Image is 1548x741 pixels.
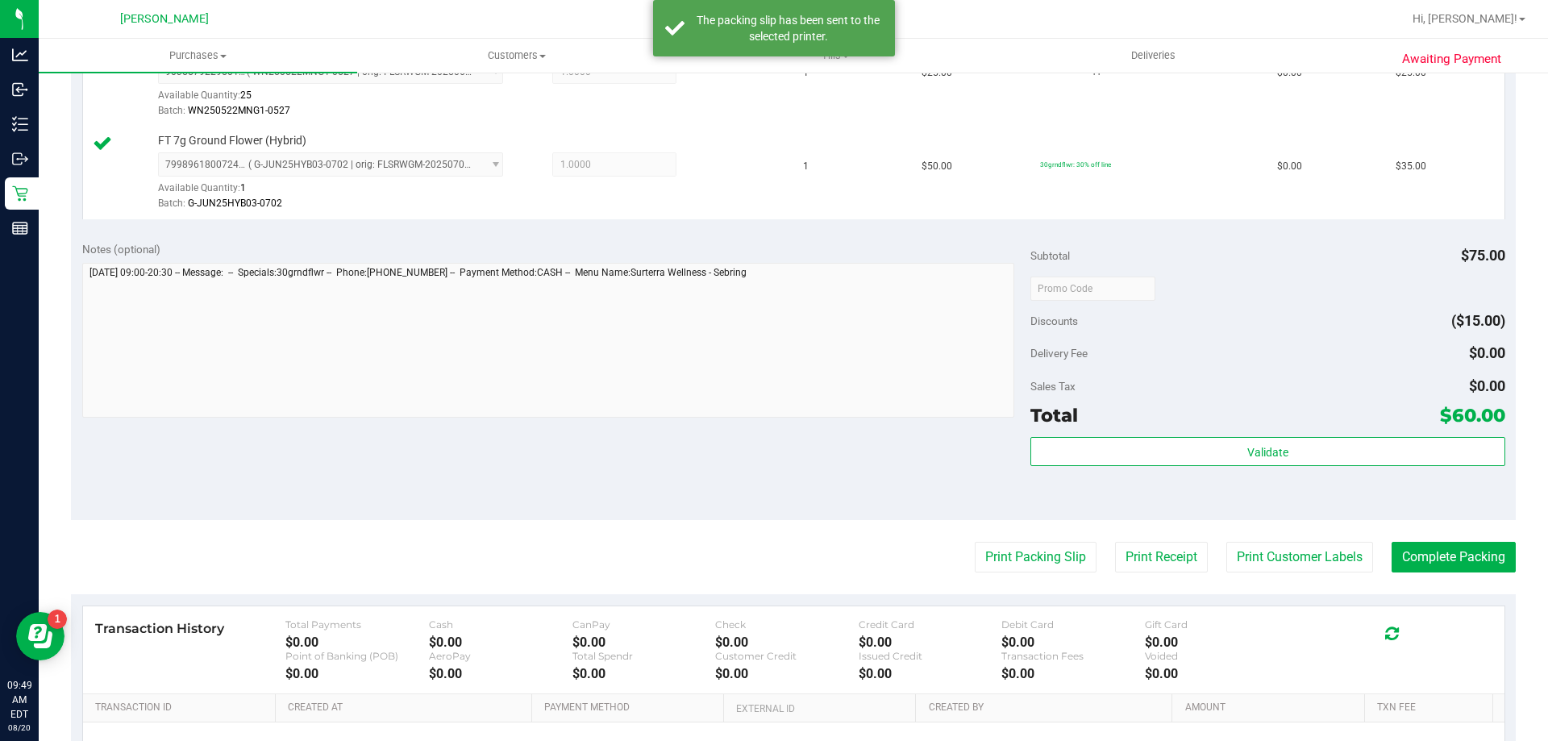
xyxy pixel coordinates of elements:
[1001,650,1145,662] div: Transaction Fees
[7,722,31,734] p: 08/20
[429,618,572,631] div: Cash
[1040,160,1111,169] span: 30grndflwr: 30% off line
[429,666,572,681] div: $0.00
[715,650,859,662] div: Customer Credit
[12,220,28,236] inline-svg: Reports
[1030,380,1076,393] span: Sales Tax
[1030,347,1088,360] span: Delivery Fee
[715,618,859,631] div: Check
[285,666,429,681] div: $0.00
[357,39,676,73] a: Customers
[39,48,357,63] span: Purchases
[975,542,1096,572] button: Print Packing Slip
[48,610,67,629] iframe: Resource center unread badge
[12,81,28,98] inline-svg: Inbound
[16,612,64,660] iframe: Resource center
[1001,635,1145,650] div: $0.00
[859,666,1002,681] div: $0.00
[859,618,1002,631] div: Credit Card
[859,635,1002,650] div: $0.00
[240,90,252,101] span: 25
[285,635,429,650] div: $0.00
[158,177,521,208] div: Available Quantity:
[1145,635,1288,650] div: $0.00
[95,701,269,714] a: Transaction ID
[1030,249,1070,262] span: Subtotal
[12,116,28,132] inline-svg: Inventory
[1030,306,1078,335] span: Discounts
[1377,701,1486,714] a: Txn Fee
[12,47,28,63] inline-svg: Analytics
[158,198,185,209] span: Batch:
[429,650,572,662] div: AeroPay
[859,650,1002,662] div: Issued Credit
[715,635,859,650] div: $0.00
[39,39,357,73] a: Purchases
[120,12,209,26] span: [PERSON_NAME]
[723,694,915,723] th: External ID
[1145,618,1288,631] div: Gift Card
[1451,312,1505,329] span: ($15.00)
[82,243,160,256] span: Notes (optional)
[544,701,718,714] a: Payment Method
[1226,542,1373,572] button: Print Customer Labels
[188,198,282,209] span: G-JUN25HYB03-0702
[158,133,306,148] span: FT 7g Ground Flower (Hybrid)
[1145,666,1288,681] div: $0.00
[1185,701,1359,714] a: Amount
[922,159,952,174] span: $50.00
[429,635,572,650] div: $0.00
[1461,247,1505,264] span: $75.00
[572,650,716,662] div: Total Spendr
[158,105,185,116] span: Batch:
[358,48,675,63] span: Customers
[715,666,859,681] div: $0.00
[693,12,883,44] div: The packing slip has been sent to the selected printer.
[188,105,290,116] span: WN250522MNG1-0527
[994,39,1313,73] a: Deliveries
[1001,666,1145,681] div: $0.00
[803,159,809,174] span: 1
[288,701,525,714] a: Created At
[12,185,28,202] inline-svg: Retail
[1392,542,1516,572] button: Complete Packing
[158,84,521,115] div: Available Quantity:
[1396,159,1426,174] span: $35.00
[7,678,31,722] p: 09:49 AM EDT
[1277,159,1302,174] span: $0.00
[285,618,429,631] div: Total Payments
[1001,618,1145,631] div: Debit Card
[572,618,716,631] div: CanPay
[929,701,1166,714] a: Created By
[1247,446,1288,459] span: Validate
[1030,277,1155,301] input: Promo Code
[1145,650,1288,662] div: Voided
[1413,12,1517,25] span: Hi, [PERSON_NAME]!
[1115,542,1208,572] button: Print Receipt
[1109,48,1197,63] span: Deliveries
[1030,437,1504,466] button: Validate
[1402,50,1501,69] span: Awaiting Payment
[1469,344,1505,361] span: $0.00
[572,635,716,650] div: $0.00
[12,151,28,167] inline-svg: Outbound
[285,650,429,662] div: Point of Banking (POB)
[572,666,716,681] div: $0.00
[240,182,246,194] span: 1
[1030,404,1078,427] span: Total
[1469,377,1505,394] span: $0.00
[1440,404,1505,427] span: $60.00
